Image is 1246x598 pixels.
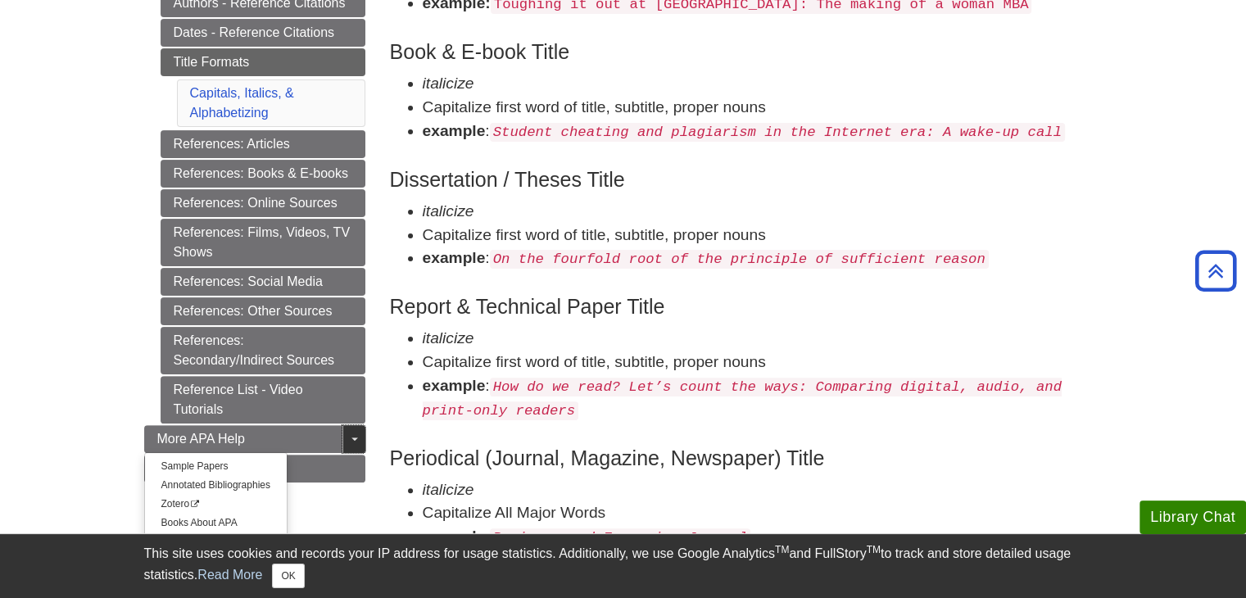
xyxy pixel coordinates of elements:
li: Capitalize first word of title, subtitle, proper nouns [423,96,1103,120]
span: More APA Help [157,432,245,446]
strong: example [423,122,486,139]
a: Books About APA [145,514,287,532]
strong: example [423,528,486,545]
a: References: Articles [161,130,365,158]
em: Student cheating and plagiarism in the Internet era: A wake-up call [493,125,1062,140]
a: References: Online Sources [161,189,365,217]
em: Business and Economics Journal [493,530,748,546]
strong: example [423,249,486,266]
button: Close [272,564,304,588]
em: How do we read? Let’s count the ways: Comparing digital, audio, and print-only readers [423,379,1062,419]
a: References: Books & E-books [161,160,365,188]
h3: Periodical (Journal, Magazine, Newspaper) Title [390,446,1103,470]
a: Annotated Bibliographies [145,476,287,495]
h3: Report & Technical Paper Title [390,295,1103,319]
a: Back to Top [1189,260,1242,282]
i: This link opens in a new window [189,500,200,508]
li: Capitalize first word of title, subtitle, proper nouns [423,351,1103,374]
a: Capitals, Italics, & Alphabetizing [190,86,294,120]
a: Reference List - Video Tutorials [161,376,365,424]
a: References: Other Sources [161,297,365,325]
li: : [423,247,1103,270]
a: References: Films, Videos, TV Shows [161,219,365,266]
a: Read More [197,568,262,582]
em: italicize [423,329,474,347]
sup: TM [867,544,881,555]
a: More APA Help [144,425,365,453]
em: italicize [423,202,474,220]
a: Dates - Reference Citations [161,19,365,47]
a: Zotero [145,495,287,514]
h3: Book & E-book Title [390,40,1103,64]
a: References: Social Media [161,268,365,296]
strong: example [423,377,486,394]
li: : [423,120,1103,143]
li: : [423,374,1103,422]
sup: TM [775,544,789,555]
button: Library Chat [1140,501,1246,534]
div: This site uses cookies and records your IP address for usage statistics. Additionally, we use Goo... [144,544,1103,588]
em: italicize [423,481,474,498]
a: References: Secondary/Indirect Sources [161,327,365,374]
li: : [423,525,1103,549]
em: On the fourfold root of the principle of sufficient reason [493,251,985,267]
h3: Dissertation / Theses Title [390,168,1103,192]
li: Capitalize All Major Words [423,501,1103,525]
a: Title Formats [161,48,365,76]
a: Sample Papers [145,457,287,476]
li: Capitalize first word of title, subtitle, proper nouns [423,224,1103,247]
em: italicize [423,75,474,92]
